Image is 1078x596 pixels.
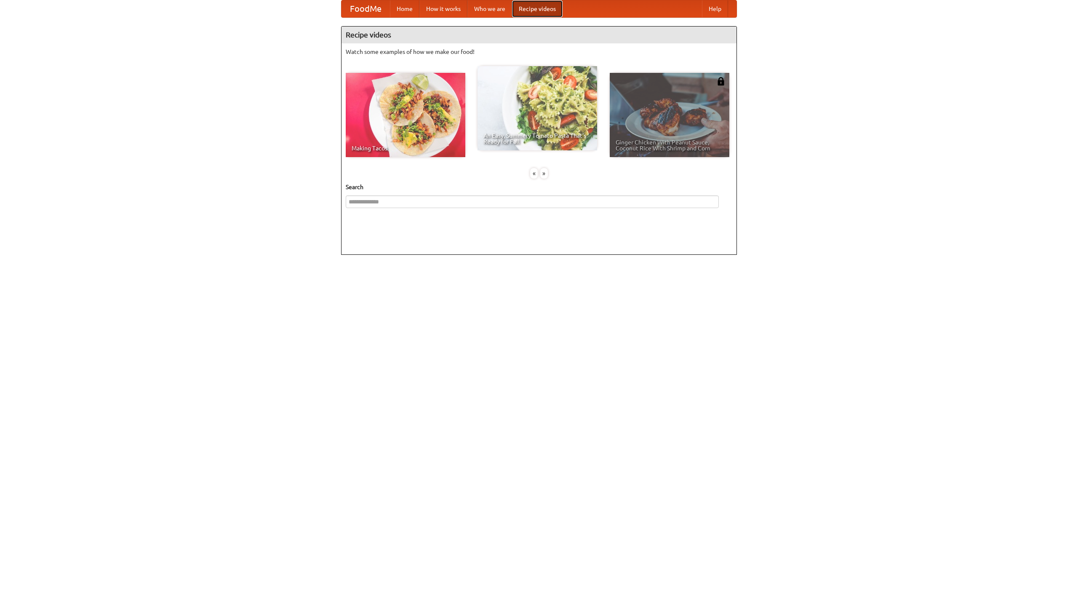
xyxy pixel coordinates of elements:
a: Making Tacos [346,73,465,157]
img: 483408.png [717,77,725,86]
a: FoodMe [342,0,390,17]
h4: Recipe videos [342,27,736,43]
a: Home [390,0,419,17]
span: An Easy, Summery Tomato Pasta That's Ready for Fall [483,133,591,144]
a: How it works [419,0,467,17]
a: An Easy, Summery Tomato Pasta That's Ready for Fall [478,66,597,150]
a: Help [702,0,728,17]
p: Watch some examples of how we make our food! [346,48,732,56]
a: Who we are [467,0,512,17]
span: Making Tacos [352,145,459,151]
h5: Search [346,183,732,191]
a: Recipe videos [512,0,563,17]
div: « [530,168,538,179]
div: » [540,168,548,179]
